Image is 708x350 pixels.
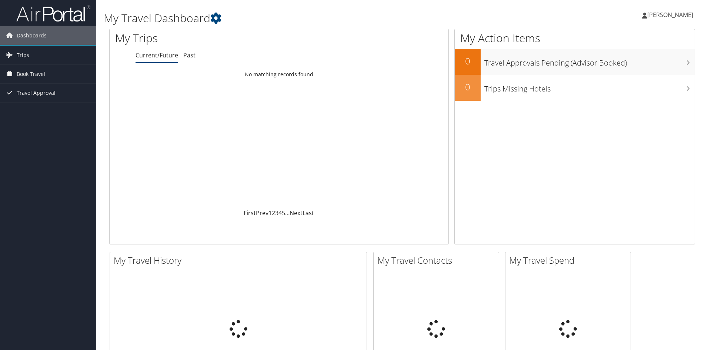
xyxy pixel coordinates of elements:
[455,30,695,46] h1: My Action Items
[115,30,302,46] h1: My Trips
[110,68,448,81] td: No matching records found
[136,51,178,59] a: Current/Future
[183,51,196,59] a: Past
[455,49,695,75] a: 0Travel Approvals Pending (Advisor Booked)
[16,5,90,22] img: airportal-logo.png
[282,209,285,217] a: 5
[290,209,303,217] a: Next
[268,209,272,217] a: 1
[256,209,268,217] a: Prev
[278,209,282,217] a: 4
[272,209,275,217] a: 2
[114,254,367,267] h2: My Travel History
[275,209,278,217] a: 3
[17,65,45,83] span: Book Travel
[642,4,701,26] a: [PERSON_NAME]
[244,209,256,217] a: First
[17,26,47,45] span: Dashboards
[17,46,29,64] span: Trips
[484,80,695,94] h3: Trips Missing Hotels
[17,84,56,102] span: Travel Approval
[285,209,290,217] span: …
[303,209,314,217] a: Last
[455,75,695,101] a: 0Trips Missing Hotels
[509,254,631,267] h2: My Travel Spend
[647,11,693,19] span: [PERSON_NAME]
[377,254,499,267] h2: My Travel Contacts
[455,55,481,67] h2: 0
[455,81,481,93] h2: 0
[104,10,502,26] h1: My Travel Dashboard
[484,54,695,68] h3: Travel Approvals Pending (Advisor Booked)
